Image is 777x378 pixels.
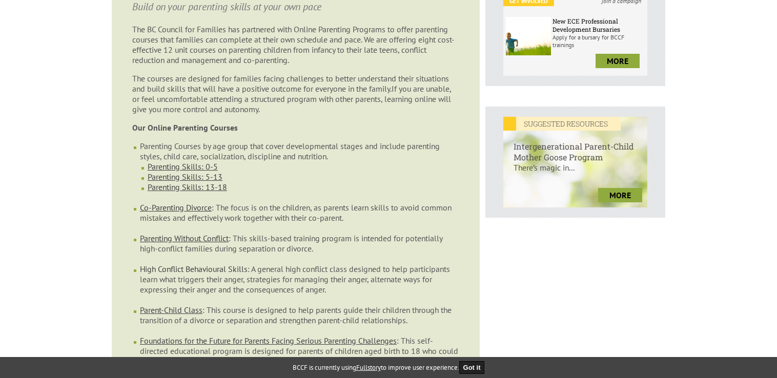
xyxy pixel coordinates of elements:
a: Co-Parenting Divorce [140,202,212,213]
li: : This self-directed educational program is designed for parents of children aged birth to 18 who... [140,335,459,366]
strong: Our Online Parenting Courses [132,122,238,133]
a: Parent-Child Class [140,305,202,315]
span: If you are unable, or feel uncomfortable attending a structured program with other parents, learn... [132,83,451,114]
a: more [598,188,642,202]
a: Parenting Skills: 0-5 [148,161,218,172]
li: : This skills-based training program is intended for potentially high-conflict families during se... [140,233,459,264]
p: Apply for a bursary for BCCF trainings [553,33,645,49]
button: Got it [459,361,485,374]
p: The BC Council for Families has partnered with Online Parenting Programs to offer parenting cours... [132,24,459,65]
h6: Intergenerational Parent-Child Mother Goose Program [503,131,647,162]
a: Parenting Skills: 13-18 [148,182,227,192]
li: : This course is designed to help parents guide their children through the transition of a divorc... [140,305,459,335]
a: Foundations for the Future for Parents Facing Serious Parenting Challenges [140,335,397,346]
a: Parenting Without Conflict [140,233,229,243]
li: Parenting Courses by age group that cover developmental stages and include parenting styles, chil... [140,141,459,202]
p: There’s magic in... [503,162,647,183]
a: Fullstory [356,363,381,372]
h6: New ECE Professional Development Bursaries [553,17,645,33]
li: : The focus is on the children, as parents learn skills to avoid common mistakes and effectively ... [140,202,459,233]
a: more [596,54,640,68]
a: High Conflict Behavioural Skills [140,264,248,274]
p: The courses are designed for families facing challenges to better understand their situations and... [132,73,459,114]
li: : A general high conflict class designed to help participants learn what triggers their anger, st... [140,264,459,305]
em: SUGGESTED RESOURCES [503,117,621,131]
a: Parenting Skills: 5-13 [148,172,222,182]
